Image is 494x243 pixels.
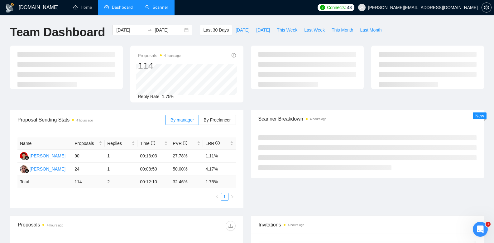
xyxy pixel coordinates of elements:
[147,27,152,32] span: to
[273,25,301,35] button: This Week
[104,5,109,9] span: dashboard
[105,137,137,150] th: Replies
[138,94,159,99] span: Reply Rate
[230,195,234,199] span: right
[30,166,65,172] div: [PERSON_NAME]
[277,27,297,33] span: This Week
[301,25,328,35] button: Last Week
[162,94,175,99] span: 1.75%
[72,137,105,150] th: Proposals
[203,150,236,163] td: 1.11%
[203,176,236,188] td: 1.75 %
[20,152,28,160] img: RS
[145,5,168,10] a: searchScanner
[164,54,181,57] time: 4 hours ago
[107,140,130,147] span: Replies
[304,27,325,33] span: Last Week
[332,27,353,33] span: This Month
[232,25,253,35] button: [DATE]
[47,224,63,227] time: 4 hours ago
[17,137,72,150] th: Name
[347,4,352,11] span: 43
[310,117,327,121] time: 4 hours ago
[253,25,273,35] button: [DATE]
[215,141,220,145] span: info-circle
[138,52,180,59] span: Proposals
[232,53,236,57] span: info-circle
[226,221,236,231] button: download
[228,193,236,201] li: Next Page
[138,60,180,72] div: 114
[25,156,29,160] img: gigradar-bm.png
[226,223,235,228] span: download
[20,166,65,171] a: KG[PERSON_NAME]
[204,117,231,122] span: By Freelancer
[328,25,357,35] button: This Month
[72,150,105,163] td: 90
[482,5,492,10] a: setting
[170,163,203,176] td: 50.00%
[137,150,170,163] td: 00:13:03
[73,5,92,10] a: homeHome
[112,5,133,10] span: Dashboard
[173,141,187,146] span: PVR
[215,195,219,199] span: left
[183,141,187,145] span: info-circle
[213,193,221,201] li: Previous Page
[137,163,170,176] td: 00:08:50
[72,163,105,176] td: 24
[10,25,105,40] h1: Team Dashboard
[105,150,137,163] td: 1
[170,150,203,163] td: 27.78%
[482,2,492,12] button: setting
[320,5,325,10] img: upwork-logo.png
[20,165,28,173] img: KG
[25,169,29,173] img: gigradar-bm.png
[200,25,232,35] button: Last 30 Days
[221,193,228,201] li: 1
[205,141,220,146] span: LRR
[76,119,93,122] time: 4 hours ago
[18,221,127,231] div: Proposals
[116,27,145,33] input: Start date
[140,141,155,146] span: Time
[170,117,194,122] span: By manager
[360,27,381,33] span: Last Month
[259,221,477,229] span: Invitations
[213,193,221,201] button: left
[228,193,236,201] button: right
[258,115,477,123] span: Scanner Breakdown
[256,27,270,33] span: [DATE]
[30,152,65,159] div: [PERSON_NAME]
[137,176,170,188] td: 00:12:10
[486,222,491,227] span: 1
[203,27,229,33] span: Last 30 Days
[20,153,65,158] a: RS[PERSON_NAME]
[357,25,385,35] button: Last Month
[155,27,183,33] input: End date
[17,176,72,188] td: Total
[327,4,346,11] span: Connects:
[72,176,105,188] td: 114
[5,3,15,13] img: logo
[105,163,137,176] td: 1
[203,163,236,176] td: 4.17%
[105,176,137,188] td: 2
[74,140,98,147] span: Proposals
[151,141,155,145] span: info-circle
[236,27,249,33] span: [DATE]
[221,193,228,200] a: 1
[170,176,203,188] td: 32.46 %
[17,116,165,124] span: Proposal Sending Stats
[288,223,305,227] time: 4 hours ago
[147,27,152,32] span: swap-right
[360,5,364,10] span: user
[473,222,488,237] iframe: Intercom live chat
[475,113,484,118] span: New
